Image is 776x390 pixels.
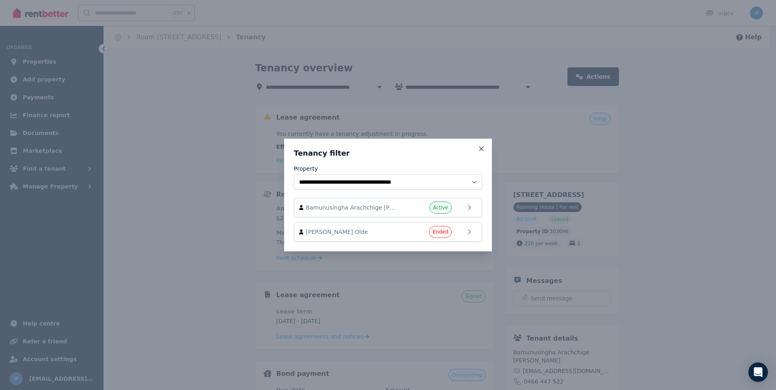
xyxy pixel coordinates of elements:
span: Active [433,204,448,211]
a: Bamunusingha Arachchige [PERSON_NAME]Active [294,198,482,217]
label: Property [294,165,318,173]
h3: Tenancy filter [294,148,482,158]
span: [PERSON_NAME] Olde [306,228,399,236]
span: Bamunusingha Arachchige [PERSON_NAME] [306,204,399,212]
div: Open Intercom Messenger [748,362,768,382]
span: Ended [433,229,448,235]
a: [PERSON_NAME] OldeEnded [294,222,482,242]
